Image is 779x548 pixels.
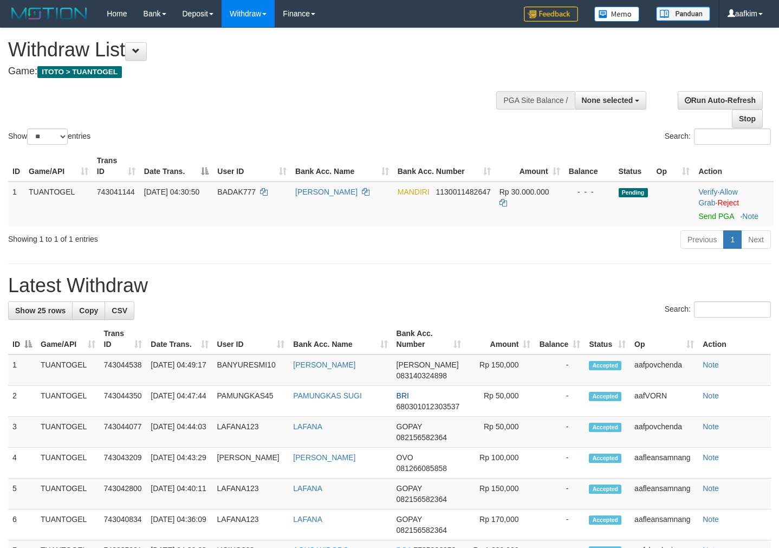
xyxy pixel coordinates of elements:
[397,495,447,504] span: Copy 082156582364 to clipboard
[36,479,100,510] td: TUANTOGEL
[146,324,212,354] th: Date Trans.: activate to sort column ascending
[703,422,719,431] a: Note
[8,5,90,22] img: MOTION_logo.png
[289,324,392,354] th: Bank Acc. Name: activate to sort column ascending
[465,448,535,479] td: Rp 100,000
[105,301,134,320] a: CSV
[8,182,24,226] td: 1
[397,464,447,473] span: Copy 081266085858 to clipboard
[698,188,737,207] span: ·
[698,188,737,207] a: Allow Grab
[146,510,212,540] td: [DATE] 04:36:09
[100,417,147,448] td: 743044077
[680,230,724,249] a: Previous
[465,324,535,354] th: Amount: activate to sort column ascending
[535,324,585,354] th: Balance: activate to sort column ascending
[8,417,36,448] td: 3
[293,422,322,431] a: LAFANA
[397,360,459,369] span: [PERSON_NAME]
[496,91,574,109] div: PGA Site Balance /
[703,360,719,369] a: Note
[24,151,93,182] th: Game/API: activate to sort column ascending
[293,360,355,369] a: [PERSON_NAME]
[392,324,465,354] th: Bank Acc. Number: activate to sort column ascending
[732,109,763,128] a: Stop
[397,484,422,493] span: GOPAY
[293,453,355,462] a: [PERSON_NAME]
[24,182,93,226] td: TUANTOGEL
[27,128,68,145] select: Showentries
[698,324,771,354] th: Action
[100,386,147,417] td: 743044350
[293,484,322,493] a: LAFANA
[397,371,447,380] span: Copy 083140324898 to clipboard
[36,354,100,386] td: TUANTOGEL
[535,386,585,417] td: -
[213,151,291,182] th: User ID: activate to sort column ascending
[146,417,212,448] td: [DATE] 04:44:03
[217,188,256,196] span: BADAK777
[630,386,698,417] td: aafVORN
[585,324,630,354] th: Status: activate to sort column ascending
[589,423,621,432] span: Accepted
[703,484,719,493] a: Note
[8,448,36,479] td: 4
[589,515,621,525] span: Accepted
[694,301,771,318] input: Search:
[8,229,316,244] div: Showing 1 to 1 of 1 entries
[213,479,289,510] td: LAFANA123
[703,453,719,462] a: Note
[36,417,100,448] td: TUANTOGEL
[535,479,585,510] td: -
[619,188,648,197] span: Pending
[656,7,710,21] img: panduan.png
[569,186,610,197] div: - - -
[8,301,73,320] a: Show 25 rows
[293,515,322,524] a: LAFANA
[36,510,100,540] td: TUANTOGEL
[398,188,430,196] span: MANDIRI
[100,510,147,540] td: 743040834
[15,306,66,315] span: Show 25 rows
[678,91,763,109] a: Run Auto-Refresh
[8,354,36,386] td: 1
[465,386,535,417] td: Rp 50,000
[594,7,640,22] img: Button%20Memo.svg
[717,198,739,207] a: Reject
[8,386,36,417] td: 2
[146,448,212,479] td: [DATE] 04:43:29
[100,324,147,354] th: Trans ID: activate to sort column ascending
[564,151,614,182] th: Balance
[397,526,447,534] span: Copy 082156582364 to clipboard
[575,91,647,109] button: None selected
[79,306,98,315] span: Copy
[589,392,621,401] span: Accepted
[8,151,24,182] th: ID
[36,386,100,417] td: TUANTOGEL
[630,324,698,354] th: Op: activate to sort column ascending
[589,454,621,463] span: Accepted
[213,324,289,354] th: User ID: activate to sort column ascending
[97,188,135,196] span: 743041144
[144,188,199,196] span: [DATE] 04:30:50
[100,479,147,510] td: 743042800
[465,510,535,540] td: Rp 170,000
[293,391,362,400] a: PAMUNGKAS SUGI
[694,182,774,226] td: · ·
[213,386,289,417] td: PAMUNGKAS45
[8,479,36,510] td: 5
[8,128,90,145] label: Show entries
[614,151,652,182] th: Status
[140,151,213,182] th: Date Trans.: activate to sort column descending
[535,510,585,540] td: -
[8,39,509,61] h1: Withdraw List
[652,151,694,182] th: Op: activate to sort column ascending
[36,448,100,479] td: TUANTOGEL
[665,301,771,318] label: Search:
[694,128,771,145] input: Search:
[465,479,535,510] td: Rp 150,000
[589,485,621,494] span: Accepted
[703,515,719,524] a: Note
[535,417,585,448] td: -
[694,151,774,182] th: Action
